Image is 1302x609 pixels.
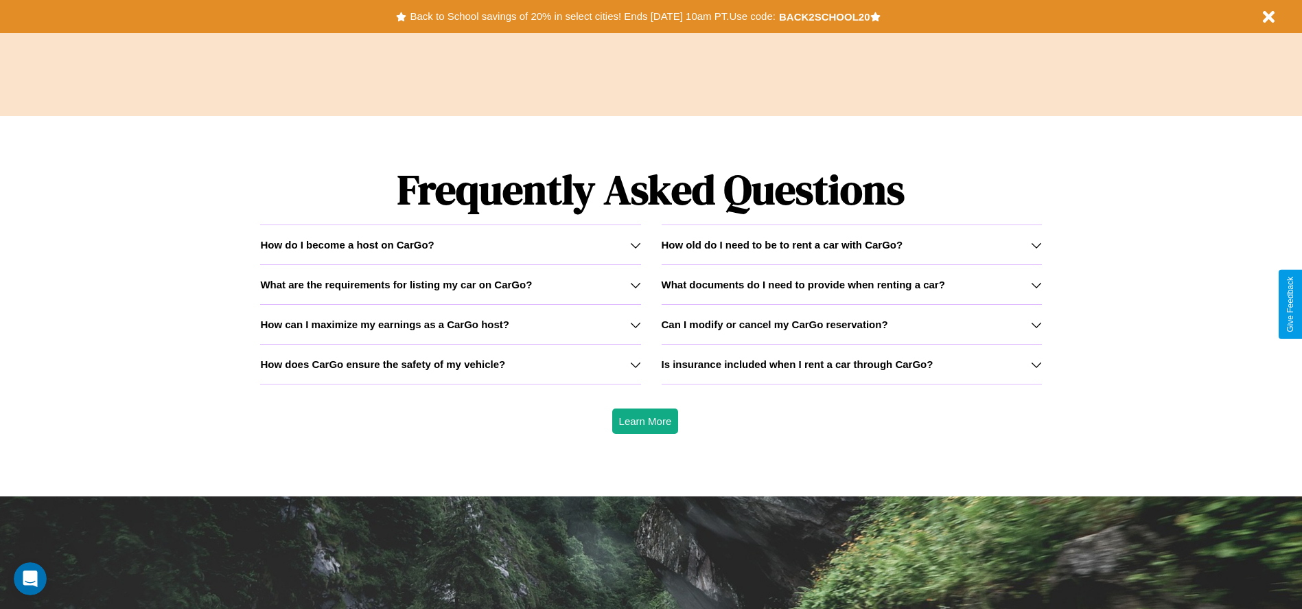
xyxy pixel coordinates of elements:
[406,7,778,26] button: Back to School savings of 20% in select cities! Ends [DATE] 10am PT.Use code:
[662,239,903,251] h3: How old do I need to be to rent a car with CarGo?
[260,319,509,330] h3: How can I maximize my earnings as a CarGo host?
[260,358,505,370] h3: How does CarGo ensure the safety of my vehicle?
[662,358,933,370] h3: Is insurance included when I rent a car through CarGo?
[612,409,679,434] button: Learn More
[779,11,870,23] b: BACK2SCHOOL20
[662,319,888,330] h3: Can I modify or cancel my CarGo reservation?
[260,239,434,251] h3: How do I become a host on CarGo?
[662,279,945,290] h3: What documents do I need to provide when renting a car?
[14,562,47,595] iframe: Intercom live chat
[260,279,532,290] h3: What are the requirements for listing my car on CarGo?
[1286,277,1295,332] div: Give Feedback
[260,154,1041,225] h1: Frequently Asked Questions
